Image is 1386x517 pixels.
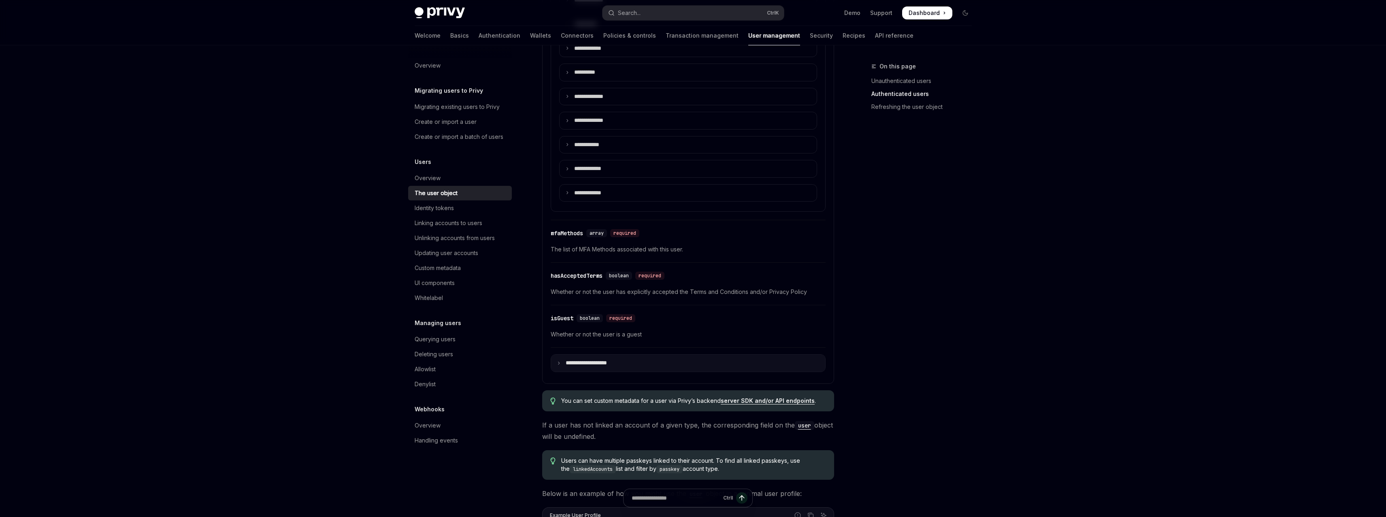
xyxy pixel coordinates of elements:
button: Send message [736,492,747,504]
a: Authentication [479,26,520,45]
span: Dashboard [909,9,940,17]
a: Updating user accounts [408,246,512,260]
a: Unlinking accounts from users [408,231,512,245]
a: Authenticated users [871,87,978,100]
div: hasAcceptedTerms [551,272,603,280]
a: Denylist [408,377,512,391]
a: Querying users [408,332,512,347]
a: Overview [408,418,512,433]
a: Transaction management [666,26,739,45]
div: Migrating existing users to Privy [415,102,500,112]
div: Unlinking accounts from users [415,233,495,243]
a: Create or import a batch of users [408,130,512,144]
a: Support [870,9,892,17]
span: The list of MFA Methods associated with this user. [551,245,826,254]
div: Denylist [415,379,436,389]
span: Users can have multiple passkeys linked to their account. To find all linked passkeys, use the li... [561,457,826,473]
h5: Users [415,157,431,167]
a: Unauthenticated users [871,74,978,87]
a: Deleting users [408,347,512,362]
a: Welcome [415,26,441,45]
a: Connectors [561,26,594,45]
div: required [635,272,664,280]
a: Dashboard [902,6,952,19]
a: Recipes [843,26,865,45]
a: Basics [450,26,469,45]
a: API reference [875,26,913,45]
h5: Migrating users to Privy [415,86,483,96]
a: Overview [408,171,512,185]
input: Ask a question... [632,489,720,507]
span: boolean [580,315,600,321]
a: Security [810,26,833,45]
div: Create or import a user [415,117,477,127]
code: linkedAccounts [570,465,616,473]
a: The user object [408,186,512,200]
button: Toggle dark mode [959,6,972,19]
h5: Managing users [415,318,461,328]
a: Demo [844,9,860,17]
a: Policies & controls [603,26,656,45]
a: Wallets [530,26,551,45]
span: array [590,230,604,236]
div: Linking accounts to users [415,218,482,228]
span: If a user has not linked an account of a given type, the corresponding field on the object will b... [542,419,834,442]
span: You can set custom metadata for a user via Privy’s backend . [561,397,826,405]
a: User management [748,26,800,45]
a: Create or import a user [408,115,512,129]
a: Overview [408,58,512,73]
div: Updating user accounts [415,248,478,258]
div: The user object [415,188,458,198]
code: passkey [656,465,683,473]
div: mfaMethods [551,229,583,237]
a: Whitelabel [408,291,512,305]
code: user [795,421,814,430]
button: Open search [603,6,784,20]
img: dark logo [415,7,465,19]
a: Custom metadata [408,261,512,275]
a: Linking accounts to users [408,216,512,230]
a: Migrating existing users to Privy [408,100,512,114]
span: Ctrl K [767,10,779,16]
div: Custom metadata [415,263,461,273]
div: Whitelabel [415,293,443,303]
div: Allowlist [415,364,436,374]
a: user [795,421,814,429]
div: UI components [415,278,455,288]
div: Create or import a batch of users [415,132,503,142]
div: Querying users [415,334,456,344]
a: Allowlist [408,362,512,377]
div: Deleting users [415,349,453,359]
svg: Tip [550,457,556,465]
a: Identity tokens [408,201,512,215]
div: Search... [618,8,641,18]
div: Overview [415,421,441,430]
span: Whether or not the user has explicitly accepted the Terms and Conditions and/or Privacy Policy [551,287,826,297]
span: boolean [609,272,629,279]
h5: Webhooks [415,404,445,414]
svg: Tip [550,398,556,405]
div: required [606,314,635,322]
div: required [610,229,639,237]
a: UI components [408,276,512,290]
a: Refreshing the user object [871,100,978,113]
div: Overview [415,173,441,183]
a: server SDK and/or API endpoints [721,397,815,404]
div: Identity tokens [415,203,454,213]
div: Overview [415,61,441,70]
span: Whether or not the user is a guest [551,330,826,339]
div: Handling events [415,436,458,445]
span: On this page [879,62,916,71]
div: isGuest [551,314,573,322]
a: Handling events [408,433,512,448]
